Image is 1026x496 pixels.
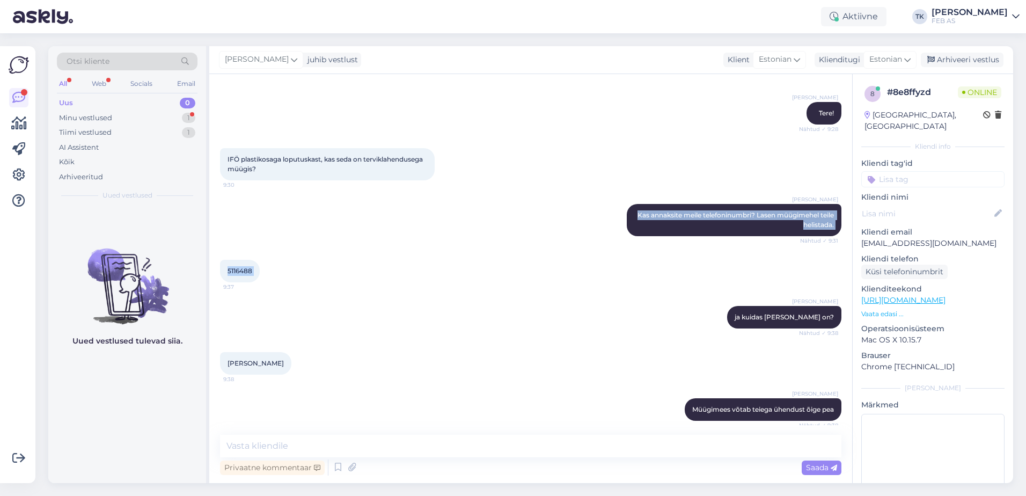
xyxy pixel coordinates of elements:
span: [PERSON_NAME] [225,54,289,65]
span: Nähtud ✓ 9:38 [798,421,838,429]
span: Nähtud ✓ 9:38 [798,329,838,337]
span: Online [958,86,1001,98]
div: Arhiveeri vestlus [921,53,1003,67]
div: Kõik [59,157,75,167]
div: Socials [128,77,155,91]
p: Märkmed [861,399,1005,411]
span: 9:30 [223,181,263,189]
div: [GEOGRAPHIC_DATA], [GEOGRAPHIC_DATA] [864,110,983,132]
img: No chats [48,229,206,326]
img: Askly Logo [9,55,29,75]
input: Lisa tag [861,171,1005,187]
a: [PERSON_NAME]FEB AS [932,8,1020,25]
p: Mac OS X 10.15.7 [861,334,1005,346]
span: [PERSON_NAME] [792,297,838,305]
span: Müügimees võtab teiega ühendust õige pea [692,405,834,413]
span: 9:37 [223,283,263,291]
div: Kliendi info [861,142,1005,151]
span: Otsi kliente [67,56,109,67]
span: [PERSON_NAME] [792,390,838,398]
p: Operatsioonisüsteem [861,323,1005,334]
div: juhib vestlust [303,54,358,65]
p: Vaata edasi ... [861,309,1005,319]
span: 8 [870,90,875,98]
span: Saada [806,463,837,472]
div: Klienditugi [815,54,860,65]
p: Uued vestlused tulevad siia. [72,335,182,347]
span: 9:38 [223,375,263,383]
span: [PERSON_NAME] [792,195,838,203]
span: Nähtud ✓ 9:28 [798,125,838,133]
a: [URL][DOMAIN_NAME] [861,295,946,305]
div: Web [90,77,108,91]
span: Estonian [759,54,792,65]
span: ja kuidas [PERSON_NAME] on? [735,313,834,321]
span: Nähtud ✓ 9:31 [798,237,838,245]
p: Chrome [TECHNICAL_ID] [861,361,1005,373]
span: [PERSON_NAME] [228,359,284,367]
div: Email [175,77,197,91]
span: Estonian [869,54,902,65]
div: [PERSON_NAME] [861,383,1005,393]
input: Lisa nimi [862,208,992,220]
div: 0 [180,98,195,108]
p: Kliendi email [861,227,1005,238]
div: Küsi telefoninumbrit [861,265,948,279]
div: Minu vestlused [59,113,112,123]
div: Aktiivne [821,7,886,26]
div: Arhiveeritud [59,172,103,183]
div: FEB AS [932,17,1008,25]
div: 1 [182,127,195,138]
p: Brauser [861,350,1005,361]
div: [PERSON_NAME] [932,8,1008,17]
span: Uued vestlused [102,191,152,200]
p: Kliendi tag'id [861,158,1005,169]
p: Kliendi nimi [861,192,1005,203]
div: 1 [182,113,195,123]
div: Uus [59,98,73,108]
div: Klient [723,54,750,65]
div: All [57,77,69,91]
div: Privaatne kommentaar [220,461,325,475]
p: Kliendi telefon [861,253,1005,265]
div: Tiimi vestlused [59,127,112,138]
span: Tere! [819,109,834,117]
p: [EMAIL_ADDRESS][DOMAIN_NAME] [861,238,1005,249]
div: TK [912,9,927,24]
span: IFÖ plastikosaga loputuskast, kas seda on terviklahendusega müügis? [228,155,424,173]
span: Kas annaksite meile telefoninumbri? Lasen müügimehel teile helistada. [637,211,836,229]
span: 5116488 [228,267,252,275]
p: Klienditeekond [861,283,1005,295]
div: # 8e8ffyzd [887,86,958,99]
div: AI Assistent [59,142,99,153]
span: [PERSON_NAME] [792,93,838,101]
